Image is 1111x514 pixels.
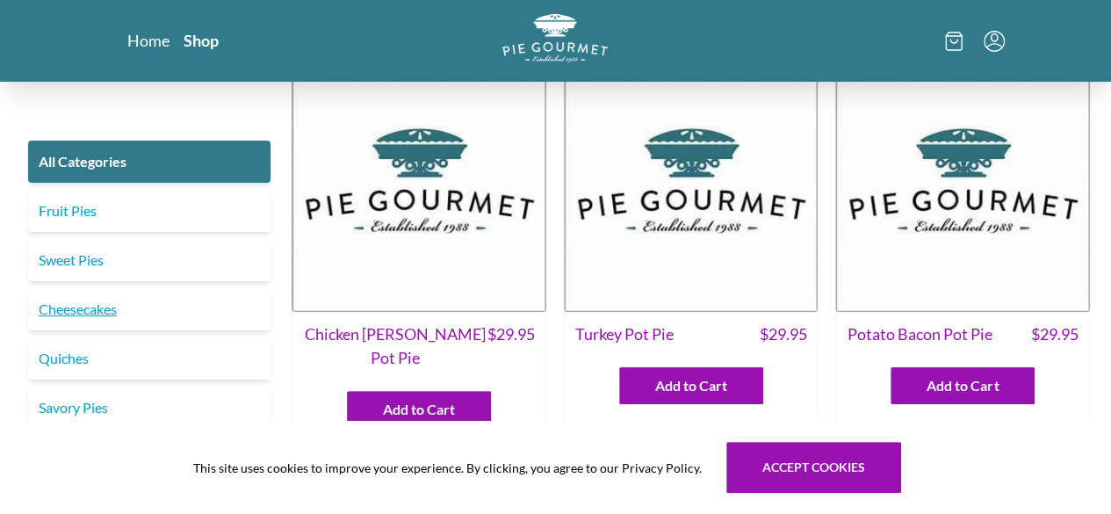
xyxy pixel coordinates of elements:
[28,288,271,330] a: Cheesecakes
[891,367,1035,404] button: Add to Cart
[127,30,170,51] a: Home
[619,367,763,404] button: Add to Cart
[303,322,487,370] span: Chicken [PERSON_NAME] Pot Pie
[927,375,999,396] span: Add to Cart
[28,239,271,281] a: Sweet Pies
[28,387,271,429] a: Savory Pies
[655,375,727,396] span: Add to Cart
[564,57,819,312] img: Turkey Pot Pie
[502,14,608,62] img: logo
[383,399,455,420] span: Add to Cart
[28,190,271,232] a: Fruit Pies
[984,31,1005,52] button: Menu
[193,459,702,477] span: This site uses cookies to improve your experience. By clicking, you agree to our Privacy Policy.
[347,391,491,428] button: Add to Cart
[487,322,535,370] span: $ 29.95
[835,57,1090,312] img: Potato Bacon Pot Pie
[184,30,219,51] a: Shop
[28,141,271,183] a: All Categories
[575,322,674,346] span: Turkey Pot Pie
[726,442,901,493] button: Accept cookies
[502,14,608,68] a: Logo
[847,322,992,346] span: Potato Bacon Pot Pie
[292,57,546,312] img: Chicken Curry Pot Pie
[759,322,806,346] span: $ 29.95
[28,337,271,380] a: Quiches
[1031,322,1079,346] span: $ 29.95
